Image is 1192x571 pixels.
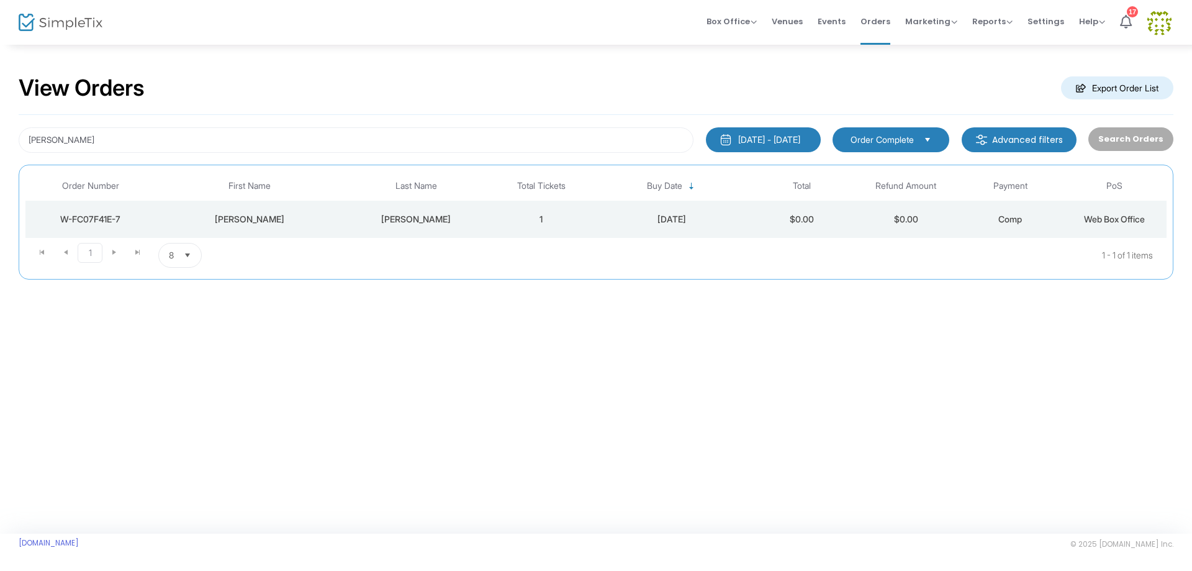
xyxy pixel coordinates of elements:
m-button: Export Order List [1061,76,1173,99]
span: Order Complete [851,134,914,146]
m-button: Advanced filters [962,127,1077,152]
th: Total [750,171,854,201]
th: Refund Amount [854,171,958,201]
button: [DATE] - [DATE] [706,127,821,152]
span: Sortable [687,181,697,191]
span: © 2025 [DOMAIN_NAME] Inc. [1070,539,1173,549]
div: 17 [1127,6,1138,17]
span: 8 [169,249,174,262]
td: $0.00 [750,201,854,238]
span: Order Number [62,181,119,191]
span: Box Office [707,16,757,27]
span: Events [818,6,846,37]
span: Venues [772,6,803,37]
h2: View Orders [19,75,145,102]
span: First Name [228,181,271,191]
span: Marketing [905,16,957,27]
img: monthly [720,134,732,146]
div: Data table [25,171,1167,238]
div: Essig [346,213,486,226]
div: Ellen [159,213,340,226]
kendo-pager-info: 1 - 1 of 1 items [325,243,1153,268]
span: Last Name [395,181,437,191]
div: [DATE] - [DATE] [738,134,800,146]
button: Select [919,133,936,147]
div: W-FC07F41E-7 [29,213,153,226]
a: [DOMAIN_NAME] [19,538,79,548]
div: 9/22/2025 [597,213,747,226]
img: filter [975,134,988,146]
td: $0.00 [854,201,958,238]
span: Settings [1027,6,1064,37]
span: PoS [1106,181,1122,191]
th: Total Tickets [489,171,594,201]
td: 1 [489,201,594,238]
span: Help [1079,16,1105,27]
span: Payment [993,181,1027,191]
span: Reports [972,16,1013,27]
span: Web Box Office [1084,214,1145,224]
span: Buy Date [647,181,682,191]
input: Search by name, email, phone, order number, ip address, or last 4 digits of card [19,127,693,153]
button: Select [179,244,196,267]
span: Comp [998,214,1022,224]
span: Orders [860,6,890,37]
span: Page 1 [78,243,102,263]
